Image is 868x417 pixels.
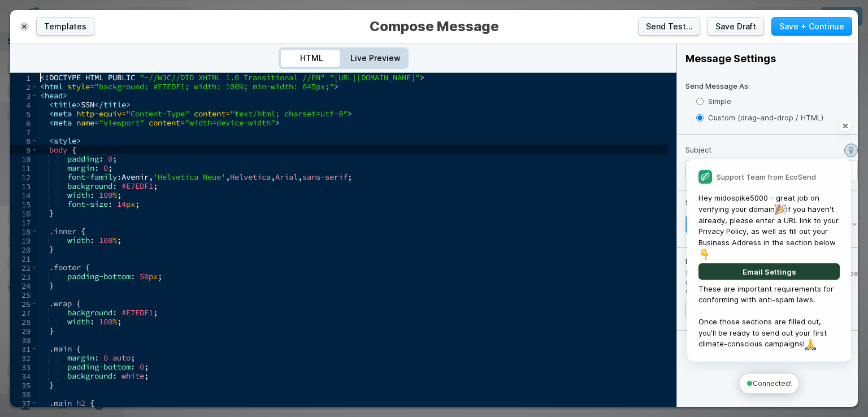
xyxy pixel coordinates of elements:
div: 4 [10,100,38,109]
div: 14 [10,190,38,199]
div: 7 [10,127,38,136]
div: 12 [10,172,38,181]
span: Toggle code folding, rows 18 through 20 [31,227,37,236]
div: 10 [10,154,38,163]
strong: Support Team from EcoSend [717,172,816,181]
button: Save Draft [708,17,764,36]
label: Simple [696,94,858,110]
div: 19 [10,236,38,245]
a: Email Settings [698,264,840,280]
button: Plain-Text FallbackSet a plain-text fallback for this message so it can be read in email clients ... [685,299,761,318]
div: 32 [10,353,38,362]
img: :tada: [775,204,786,215]
div: 3 [10,91,38,100]
div: 8 [10,136,38,145]
div: 18 [10,227,38,236]
div: 35 [10,380,38,389]
div: 30 [10,335,38,344]
div: 24 [10,281,38,290]
div: 11 [10,163,38,172]
div: 31 [10,344,38,353]
div: 13 [10,181,38,190]
div: 36 [10,389,38,398]
div: 16 [10,208,38,218]
img: :point_down: [698,249,710,260]
div: 28 [10,317,38,326]
input: Custom (drag-and-drop / HTML) [696,114,704,121]
div: 33 [10,362,38,371]
span: Hey midospike5000 - great job on verifying your domain If you haven't already, please enter a URL... [698,193,840,350]
div: 1 [10,73,38,82]
div: 17 [10,218,38,227]
button: Close Message Composer [20,22,29,31]
div: 25 [10,290,38,299]
span: Toggle code folding, rows 22 through 24 [31,263,37,272]
div: 23 [10,272,38,281]
div: 5 [10,109,38,118]
input: Simple [696,98,704,105]
span: Toggle code folding, rows 3 through 110 [31,91,37,100]
div: Subject [685,144,858,157]
p: Send from [685,199,858,206]
span: Toggle code folding, rows 2 through 138 [31,82,37,91]
label: Custom (drag-and-drop / HTML) [696,110,858,126]
p: Set a plain-text fallback for this message so it can be read in email clients that don't support ... [685,270,858,296]
img: 2ad25431f36cffdb2504f0c887b2bad567a42bc9a9701180c74b89abe4788e7b [698,170,712,184]
img: 815e18655b9dda95c21c5923a5673d87 [685,215,704,233]
span: Toggle code folding, rows 26 through 29 [31,299,37,308]
button: Templates [36,17,94,36]
span: Compose Message [364,18,505,36]
button: Save + Continue [771,17,852,36]
div: 20 [10,245,38,254]
img: :pray: [805,339,816,350]
div: 26 [10,299,38,308]
button: Dismiss [840,120,851,132]
p: Send Message As: [685,82,858,90]
div: 21 [10,254,38,263]
div: 2 [10,82,38,91]
div: 37 [10,398,38,407]
div: 9 [10,145,38,154]
div: 34 [10,371,38,380]
div: 29 [10,326,38,335]
span: Toggle code folding, rows 9 through 16 [31,145,37,154]
button: Send Test… [638,17,700,36]
div: 15 [10,199,38,208]
div: Live Preview [345,50,406,67]
h2: Message Settings [685,52,858,66]
span: Toggle code folding, rows 31 through 35 [31,344,37,353]
div: 27 [10,308,38,317]
p: Plain-Text Fallback [685,257,858,266]
span: Toggle code folding, rows 37 through 42 [31,398,37,407]
div: 6 [10,118,38,127]
span: Toggle code folding, rows 8 through 109 [31,136,37,145]
div: 22 [10,263,38,272]
div: HTML [281,50,342,67]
